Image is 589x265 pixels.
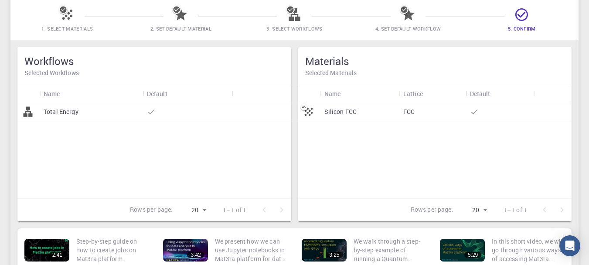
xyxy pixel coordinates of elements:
[508,25,536,32] span: 5. Confirm
[24,68,284,78] h6: Selected Workflows
[466,85,534,102] div: Default
[326,252,343,258] div: 3:25
[143,85,232,102] div: Default
[492,237,565,263] p: In this short video, we will go through various ways of accessing Mat3ra platform. There are thre...
[298,85,320,102] div: Icon
[324,107,357,116] p: Silicon FCC
[403,85,423,102] div: Lattice
[223,206,246,214] p: 1–1 of 1
[324,85,341,102] div: Name
[130,205,173,215] p: Rows per page:
[60,86,74,100] button: Sort
[187,252,204,258] div: 3:42
[17,6,49,14] span: Support
[41,25,93,32] span: 1. Select Materials
[423,86,437,100] button: Sort
[76,237,149,263] p: Step-by-step guide on how to create jobs on Mat3ra platform.
[49,252,66,258] div: 2:41
[464,252,481,258] div: 5:29
[44,85,60,102] div: Name
[403,107,415,116] p: FCC
[167,86,181,100] button: Sort
[215,237,288,263] p: We present how we can use Jupyter notebooks in Mat3ra platform for data analysis.
[320,85,399,102] div: Name
[147,85,167,102] div: Default
[24,54,284,68] h5: Workflows
[176,204,209,217] div: 20
[354,237,426,263] p: We walk through a step-by-step example of running a Quantum ESPRESSO job on a GPU enabled node. W...
[44,107,78,116] p: Total Energy
[340,86,354,100] button: Sort
[559,235,580,256] div: Open Intercom Messenger
[411,205,453,215] p: Rows per page:
[375,25,441,32] span: 4. Set Default Workflow
[266,25,322,32] span: 3. Select Workflows
[457,204,490,217] div: 20
[17,85,39,102] div: Icon
[399,85,466,102] div: Lattice
[39,85,143,102] div: Name
[150,25,211,32] span: 2. Set Default Material
[470,85,490,102] div: Default
[305,68,565,78] h6: Selected Materials
[504,206,527,214] p: 1–1 of 1
[305,54,565,68] h5: Materials
[490,86,504,100] button: Sort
